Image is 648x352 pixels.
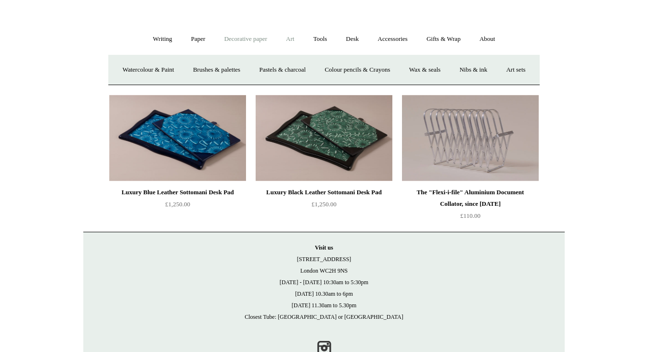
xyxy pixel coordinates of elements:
a: About [471,26,504,52]
a: Nibs & ink [451,57,496,83]
a: Watercolour & Paint [114,57,182,83]
a: Wax & seals [401,57,449,83]
img: Luxury Blue Leather Sottomani Desk Pad [109,95,246,181]
strong: Visit us [315,244,333,251]
a: Luxury Blue Leather Sottomani Desk Pad £1,250.00 [109,187,246,226]
a: Luxury Blue Leather Sottomani Desk Pad Luxury Blue Leather Sottomani Desk Pad [109,95,246,181]
a: Paper [182,26,214,52]
p: [STREET_ADDRESS] London WC2H 9NS [DATE] - [DATE] 10:30am to 5:30pm [DATE] 10.30am to 6pm [DATE] 1... [93,242,555,323]
a: Art [277,26,303,52]
a: Tools [305,26,336,52]
img: The "Flexi-i-file" Aluminium Document Collator, since 1941 [402,95,539,181]
a: Brushes & palettes [184,57,249,83]
a: Decorative paper [216,26,276,52]
a: Art sets [497,57,534,83]
span: £1,250.00 [311,201,337,208]
span: £1,250.00 [165,201,190,208]
a: Accessories [369,26,416,52]
div: The "Flexi-i-file" Aluminium Document Collator, since [DATE] [404,187,536,210]
a: Writing [144,26,181,52]
div: Luxury Blue Leather Sottomani Desk Pad [112,187,244,198]
div: Luxury Black Leather Sottomani Desk Pad [258,187,390,198]
a: Luxury Black Leather Sottomani Desk Pad £1,250.00 [256,187,392,226]
span: £110.00 [460,212,480,219]
a: Desk [337,26,368,52]
img: Luxury Black Leather Sottomani Desk Pad [256,95,392,181]
a: Gifts & Wrap [418,26,469,52]
a: The "Flexi-i-file" Aluminium Document Collator, since [DATE] £110.00 [402,187,539,226]
a: The "Flexi-i-file" Aluminium Document Collator, since 1941 The "Flexi-i-file" Aluminium Document ... [402,95,539,181]
a: Colour pencils & Crayons [316,57,399,83]
a: Pastels & charcoal [250,57,314,83]
a: Luxury Black Leather Sottomani Desk Pad Luxury Black Leather Sottomani Desk Pad [256,95,392,181]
